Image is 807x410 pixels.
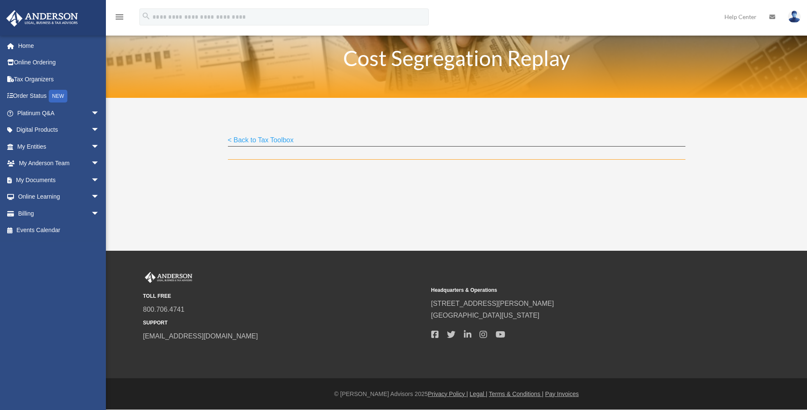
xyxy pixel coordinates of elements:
a: Pay Invoices [545,391,579,397]
a: Tax Organizers [6,71,112,88]
i: menu [114,12,125,22]
span: arrow_drop_down [91,105,108,122]
span: arrow_drop_down [91,138,108,155]
h1: Cost Segregation Replay [228,47,685,73]
a: My Anderson Teamarrow_drop_down [6,155,112,172]
a: Digital Productsarrow_drop_down [6,122,112,139]
a: [GEOGRAPHIC_DATA][US_STATE] [431,312,540,319]
span: arrow_drop_down [91,205,108,222]
a: 800.706.4741 [143,306,185,313]
a: [EMAIL_ADDRESS][DOMAIN_NAME] [143,332,258,340]
a: Online Learningarrow_drop_down [6,188,112,205]
a: Legal | [470,391,488,397]
a: Online Ordering [6,54,112,71]
div: © [PERSON_NAME] Advisors 2025 [106,389,807,399]
div: NEW [49,90,67,102]
a: Home [6,37,112,54]
a: < Back to Tax Toolbox [228,136,294,148]
span: arrow_drop_down [91,122,108,139]
a: menu [114,15,125,22]
img: Anderson Advisors Platinum Portal [143,272,194,283]
a: [STREET_ADDRESS][PERSON_NAME] [431,300,554,307]
small: TOLL FREE [143,292,425,301]
img: User Pic [788,11,801,23]
i: search [141,11,151,21]
a: Billingarrow_drop_down [6,205,112,222]
a: Privacy Policy | [428,391,468,397]
a: Events Calendar [6,222,112,239]
span: arrow_drop_down [91,172,108,189]
img: Anderson Advisors Platinum Portal [4,10,80,27]
small: SUPPORT [143,319,425,327]
span: arrow_drop_down [91,155,108,172]
small: Headquarters & Operations [431,286,713,295]
span: arrow_drop_down [91,188,108,206]
a: Order StatusNEW [6,88,112,105]
a: My Entitiesarrow_drop_down [6,138,112,155]
a: Platinum Q&Aarrow_drop_down [6,105,112,122]
a: My Documentsarrow_drop_down [6,172,112,188]
a: Terms & Conditions | [489,391,544,397]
